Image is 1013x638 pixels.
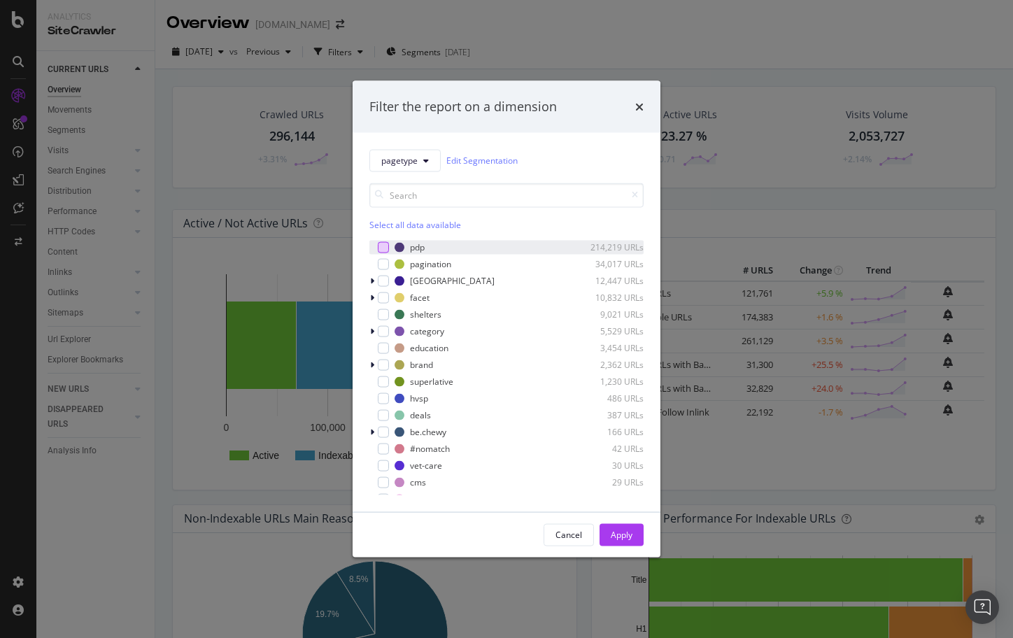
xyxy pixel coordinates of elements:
[410,443,450,455] div: #nomatch
[369,149,441,171] button: pagetype
[410,376,453,388] div: superlative
[575,460,644,472] div: 30 URLs
[575,392,644,404] div: 486 URLs
[575,258,644,270] div: 34,017 URLs
[353,81,660,558] div: modal
[410,476,426,488] div: cms
[410,359,433,371] div: brand
[575,342,644,354] div: 3,454 URLs
[410,342,448,354] div: education
[369,183,644,207] input: Search
[575,275,644,287] div: 12,447 URLs
[410,258,451,270] div: pagination
[446,153,518,168] a: Edit Segmentation
[544,523,594,546] button: Cancel
[410,460,442,472] div: vet-care
[611,529,632,541] div: Apply
[575,241,644,253] div: 214,219 URLs
[410,426,446,438] div: be.chewy
[575,409,644,421] div: 387 URLs
[555,529,582,541] div: Cancel
[575,309,644,320] div: 9,021 URLs
[369,98,557,116] div: Filter the report on a dimension
[410,409,431,421] div: deals
[575,426,644,438] div: 166 URLs
[575,476,644,488] div: 29 URLs
[575,443,644,455] div: 42 URLs
[369,218,644,230] div: Select all data available
[575,493,644,505] div: 17 URLs
[965,590,999,624] div: Open Intercom Messenger
[575,292,644,304] div: 10,832 URLs
[575,359,644,371] div: 2,362 URLs
[381,155,418,166] span: pagetype
[410,241,425,253] div: pdp
[410,309,441,320] div: shelters
[575,376,644,388] div: 1,230 URLs
[600,523,644,546] button: Apply
[410,325,444,337] div: category
[410,392,428,404] div: hvsp
[635,98,644,116] div: times
[410,292,430,304] div: facet
[410,493,441,505] div: investor
[410,275,495,287] div: [GEOGRAPHIC_DATA]
[575,325,644,337] div: 5,529 URLs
